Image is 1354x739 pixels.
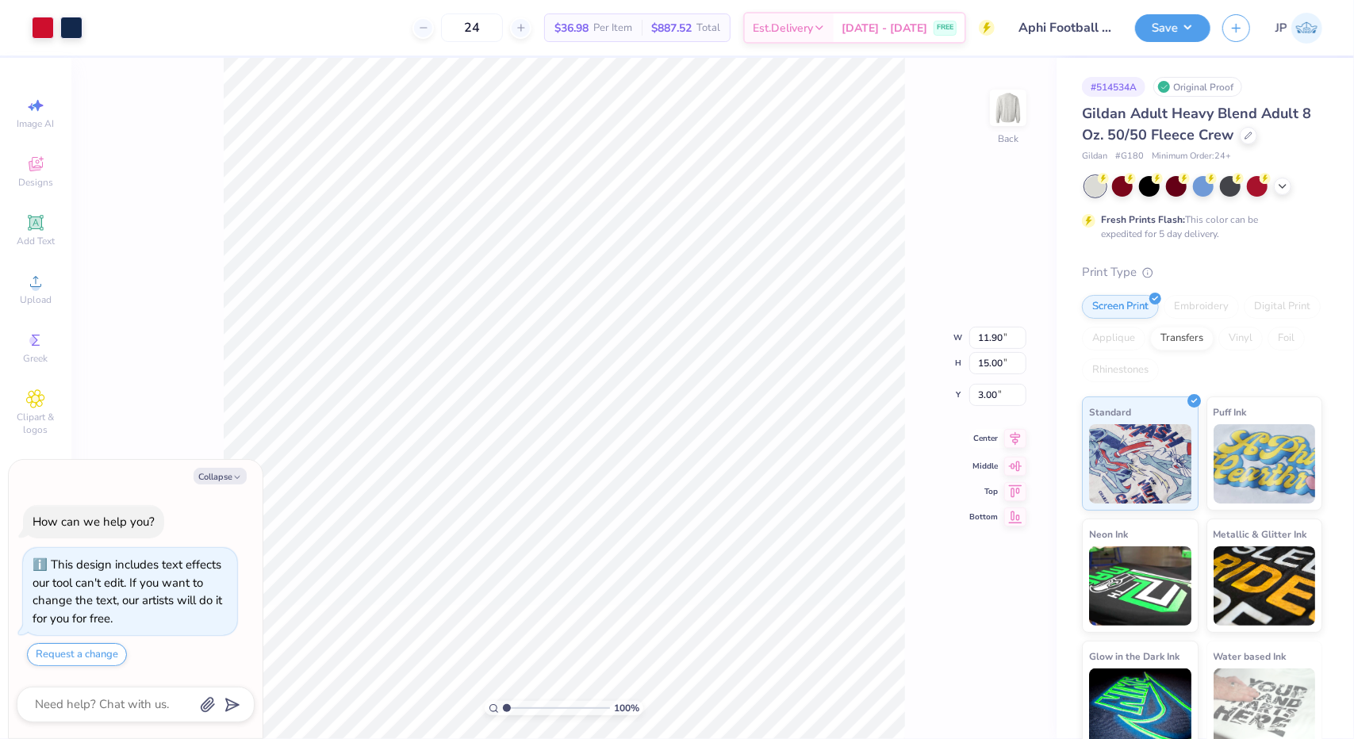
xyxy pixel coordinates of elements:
[1082,104,1311,144] span: Gildan Adult Heavy Blend Adult 8 Oz. 50/50 Fleece Crew
[753,20,813,36] span: Est. Delivery
[1089,424,1191,504] img: Standard
[937,22,953,33] span: FREE
[998,132,1018,146] div: Back
[1007,12,1123,44] input: Untitled Design
[614,701,639,715] span: 100 %
[1082,263,1322,281] div: Print Type
[1153,77,1242,97] div: Original Proof
[1082,327,1145,350] div: Applique
[992,92,1024,124] img: Back
[17,235,55,247] span: Add Text
[1291,13,1322,44] img: Jojo Pawlow
[1218,327,1263,350] div: Vinyl
[842,20,927,36] span: [DATE] - [DATE]
[1082,295,1159,319] div: Screen Print
[24,352,48,365] span: Greek
[1164,295,1239,319] div: Embroidery
[969,486,998,497] span: Top
[17,117,55,130] span: Image AI
[1089,648,1179,664] span: Glow in the Dark Ink
[1275,13,1322,44] a: JP
[33,514,155,530] div: How can we help you?
[1082,358,1159,382] div: Rhinestones
[1089,546,1191,626] img: Neon Ink
[554,20,589,36] span: $36.98
[969,433,998,444] span: Center
[1135,14,1210,42] button: Save
[20,293,52,306] span: Upload
[8,411,63,436] span: Clipart & logos
[1244,295,1321,319] div: Digital Print
[1152,150,1231,163] span: Minimum Order: 24 +
[651,20,692,36] span: $887.52
[1089,404,1131,420] span: Standard
[1214,424,1316,504] img: Puff Ink
[27,643,127,666] button: Request a change
[969,511,998,523] span: Bottom
[1275,19,1287,37] span: JP
[33,557,222,626] div: This design includes text effects our tool can't edit. If you want to change the text, our artist...
[194,468,247,484] button: Collapse
[1214,526,1307,542] span: Metallic & Glitter Ink
[1115,150,1144,163] span: # G180
[1268,327,1305,350] div: Foil
[1082,77,1145,97] div: # 514534A
[593,20,632,36] span: Per Item
[696,20,720,36] span: Total
[441,13,503,42] input: – –
[1214,546,1316,626] img: Metallic & Glitter Ink
[1101,213,1185,226] strong: Fresh Prints Flash:
[1101,213,1296,241] div: This color can be expedited for 5 day delivery.
[1214,404,1247,420] span: Puff Ink
[1150,327,1214,350] div: Transfers
[1214,648,1287,664] span: Water based Ink
[18,176,53,189] span: Designs
[1082,150,1107,163] span: Gildan
[969,461,998,472] span: Middle
[1089,526,1128,542] span: Neon Ink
